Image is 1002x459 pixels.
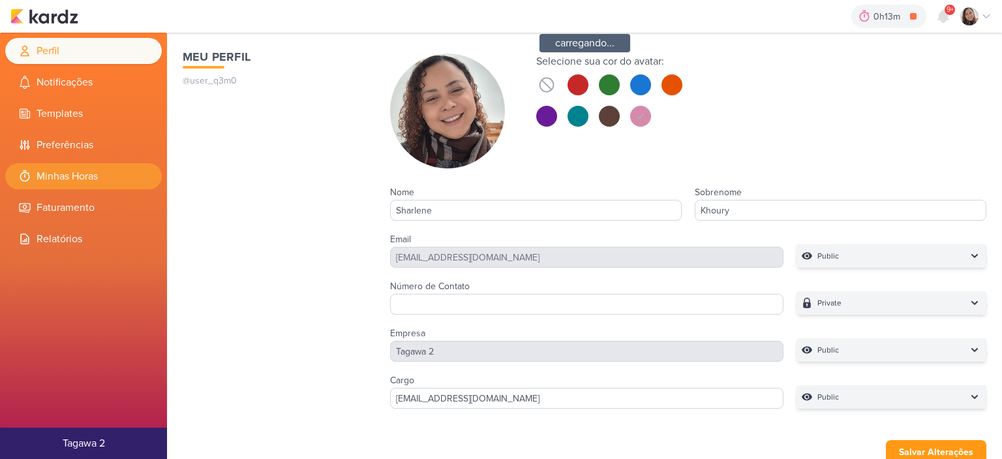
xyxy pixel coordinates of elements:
[390,54,505,168] img: Sharlene Khoury
[10,8,78,24] img: kardz.app
[797,244,986,268] button: Public
[390,281,470,292] label: Número de Contato
[183,48,364,66] h1: Meu Perfil
[960,7,979,25] img: Sharlene Khoury
[5,38,162,64] li: Perfil
[536,54,682,69] div: Selecione sua cor do avatar:
[695,187,742,198] label: Sobrenome
[947,5,954,15] span: 9+
[5,163,162,189] li: Minhas Horas
[390,328,425,339] label: Empresa
[5,69,162,95] li: Notificações
[797,385,986,409] button: Public
[183,74,364,87] p: @user_q3m0
[390,187,414,198] label: Nome
[390,375,414,386] label: Cargo
[5,195,162,221] li: Faturamento
[817,390,839,404] p: Public
[5,226,162,252] li: Relatórios
[817,249,839,262] p: Public
[873,10,904,24] div: 0h13m
[539,34,630,52] span: carregando...
[390,234,411,245] label: Email
[5,101,162,127] li: Templates
[797,338,986,362] button: Public
[5,132,162,158] li: Preferências
[817,296,842,309] p: Private
[390,247,783,268] div: [EMAIL_ADDRESS][DOMAIN_NAME]
[797,291,986,315] button: Private
[817,343,839,356] p: Public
